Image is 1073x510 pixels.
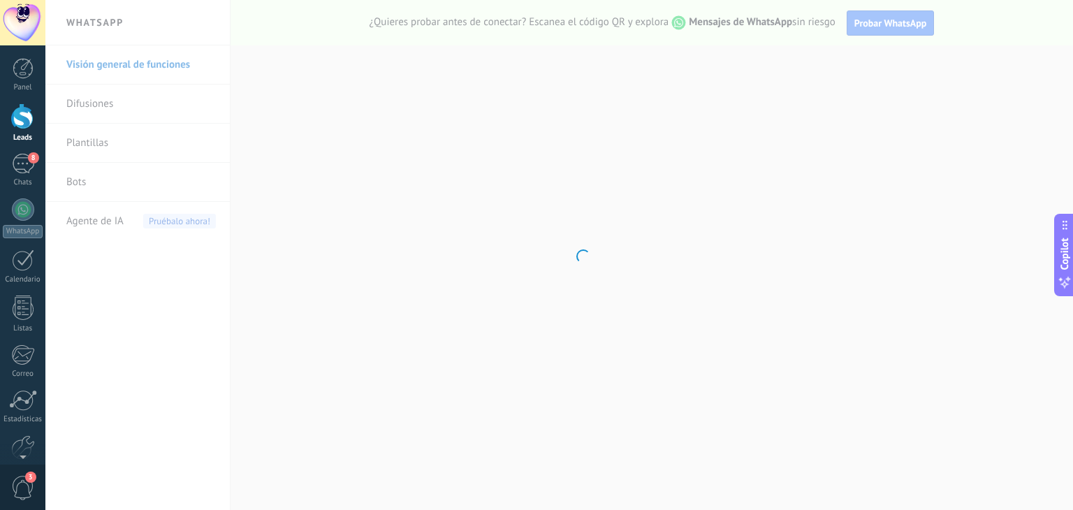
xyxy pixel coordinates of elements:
[28,152,39,163] span: 8
[25,472,36,483] span: 3
[3,83,43,92] div: Panel
[3,370,43,379] div: Correo
[3,275,43,284] div: Calendario
[3,133,43,143] div: Leads
[3,415,43,424] div: Estadísticas
[1058,238,1072,270] span: Copilot
[3,178,43,187] div: Chats
[3,324,43,333] div: Listas
[3,225,43,238] div: WhatsApp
